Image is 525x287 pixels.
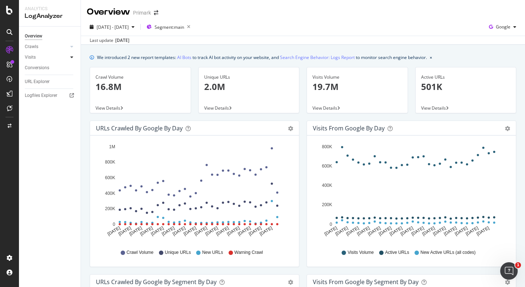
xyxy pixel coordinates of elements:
div: info banner [90,54,516,61]
text: [DATE] [248,225,262,237]
iframe: Intercom live chat [500,262,518,280]
text: [DATE] [465,225,479,237]
div: LogAnalyzer [25,12,75,20]
a: Search Engine Behavior: Logs Report [280,54,355,61]
text: 800K [322,144,332,149]
text: 400K [322,183,332,188]
span: New Active URLs (all codes) [420,249,475,256]
text: 0 [330,222,332,227]
text: [DATE] [454,225,468,237]
text: [DATE] [139,225,154,237]
text: [DATE] [334,225,349,237]
div: URLs Crawled by Google By Segment By Day [96,278,217,286]
div: Visits from Google By Segment By Day [313,278,419,286]
div: gear [505,126,510,131]
span: View Details [312,105,337,111]
text: [DATE] [443,225,458,237]
text: [DATE] [117,225,132,237]
text: [DATE] [237,225,252,237]
div: We introduced 2 new report templates: to track AI bot activity on your website, and to monitor se... [97,54,427,61]
div: gear [288,280,293,285]
text: [DATE] [432,225,447,237]
p: 19.7M [312,80,402,93]
text: [DATE] [172,225,186,237]
span: Segment: main [155,24,184,30]
text: [DATE] [205,225,219,237]
div: Unique URLs [204,74,294,80]
button: Segment:main [144,21,193,33]
a: Logfiles Explorer [25,92,75,99]
svg: A chart. [313,141,510,243]
text: [DATE] [194,225,208,237]
div: gear [288,126,293,131]
text: [DATE] [226,225,241,237]
div: Visits [25,54,36,61]
div: [DATE] [115,37,129,44]
text: [DATE] [150,225,165,237]
text: [DATE] [258,225,273,237]
text: 0 [113,222,115,227]
text: [DATE] [161,225,175,237]
div: Logfiles Explorer [25,92,57,99]
text: [DATE] [215,225,230,237]
div: Last update [90,37,129,44]
span: [DATE] - [DATE] [97,24,129,30]
span: View Details [96,105,120,111]
a: Overview [25,32,75,40]
div: gear [505,280,510,285]
div: Crawl Volume [96,74,185,80]
div: Visits Volume [312,74,402,80]
text: [DATE] [128,225,143,237]
button: close banner [428,52,434,63]
a: Conversions [25,64,75,72]
text: 800K [105,160,115,165]
div: Crawls [25,43,38,51]
a: URL Explorer [25,78,75,86]
div: Active URLs [421,74,511,80]
span: Visits Volume [347,249,374,256]
div: URL Explorer [25,78,50,86]
text: [DATE] [411,225,425,237]
div: Visits from Google by day [313,125,385,132]
span: Google [496,24,510,30]
button: Google [486,21,519,33]
text: 200K [105,206,115,211]
span: Crawl Volume [127,249,153,256]
div: Overview [25,32,42,40]
span: New URLs [202,249,223,256]
text: [DATE] [345,225,360,237]
div: Analytics [25,6,75,12]
p: 501K [421,80,511,93]
text: 1M [109,144,115,149]
text: [DATE] [106,225,121,237]
span: View Details [204,105,229,111]
p: 16.8M [96,80,185,93]
a: AI Bots [177,54,191,61]
text: [DATE] [400,225,414,237]
text: 600K [105,175,115,180]
div: URLs Crawled by Google by day [96,125,183,132]
text: [DATE] [323,225,338,237]
text: [DATE] [183,225,197,237]
span: 1 [515,262,521,268]
svg: A chart. [96,141,293,243]
div: Primark [133,9,151,16]
text: [DATE] [367,225,382,237]
div: arrow-right-arrow-left [154,10,158,15]
text: [DATE] [475,225,490,237]
span: Unique URLs [165,249,191,256]
span: Warning Crawl [234,249,263,256]
text: [DATE] [356,225,371,237]
text: [DATE] [378,225,392,237]
text: [DATE] [421,225,436,237]
span: Active URLs [385,249,409,256]
text: 600K [322,164,332,169]
text: 400K [105,191,115,196]
p: 2.0M [204,80,294,93]
text: 200K [322,203,332,208]
div: Overview [87,6,130,18]
a: Crawls [25,43,68,51]
span: View Details [421,105,446,111]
